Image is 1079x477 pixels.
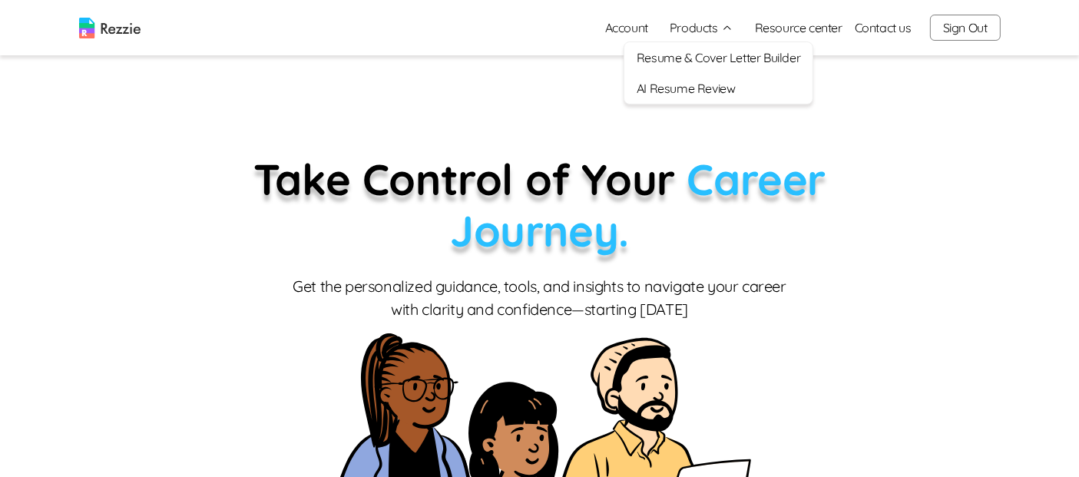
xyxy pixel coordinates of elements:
a: Account [593,12,660,43]
a: AI Resume Review [624,73,813,104]
a: Resource center [755,18,842,37]
p: Get the personalized guidance, tools, and insights to navigate your career with clarity and confi... [290,275,789,321]
button: Products [670,18,733,37]
a: Resume & Cover Letter Builder [624,42,813,73]
button: Sign Out [930,15,1001,41]
p: Take Control of Your [175,154,905,257]
a: Contact us [855,18,912,37]
img: logo [79,18,141,38]
span: Career Journey. [450,152,826,257]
